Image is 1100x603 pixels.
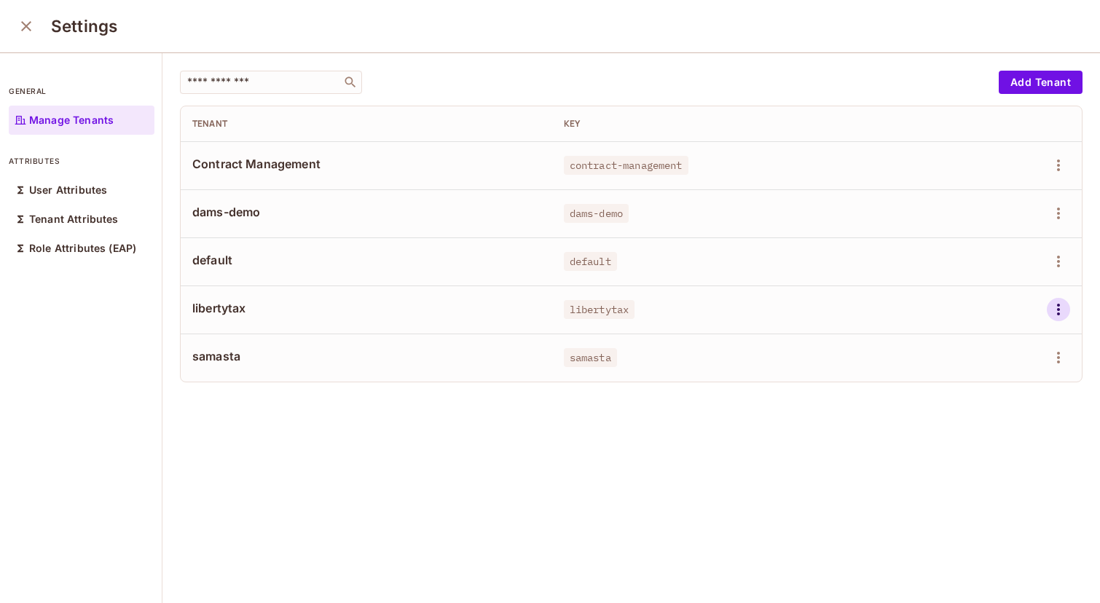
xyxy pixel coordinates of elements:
div: Tenant [192,118,541,130]
span: default [192,252,541,268]
p: Role Attributes (EAP) [29,243,136,254]
span: dams-demo [192,204,541,220]
p: Tenant Attributes [29,213,119,225]
p: Manage Tenants [29,114,114,126]
span: libertytax [564,300,635,319]
span: Contract Management [192,156,541,172]
span: samasta [564,348,617,367]
p: User Attributes [29,184,107,196]
span: samasta [192,348,541,364]
span: contract-management [564,156,688,175]
h3: Settings [51,16,117,36]
p: general [9,85,154,97]
button: Add Tenant [999,71,1083,94]
button: close [12,12,41,41]
p: attributes [9,155,154,167]
span: dams-demo [564,204,629,223]
span: default [564,252,617,271]
div: Key [564,118,912,130]
span: libertytax [192,300,541,316]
